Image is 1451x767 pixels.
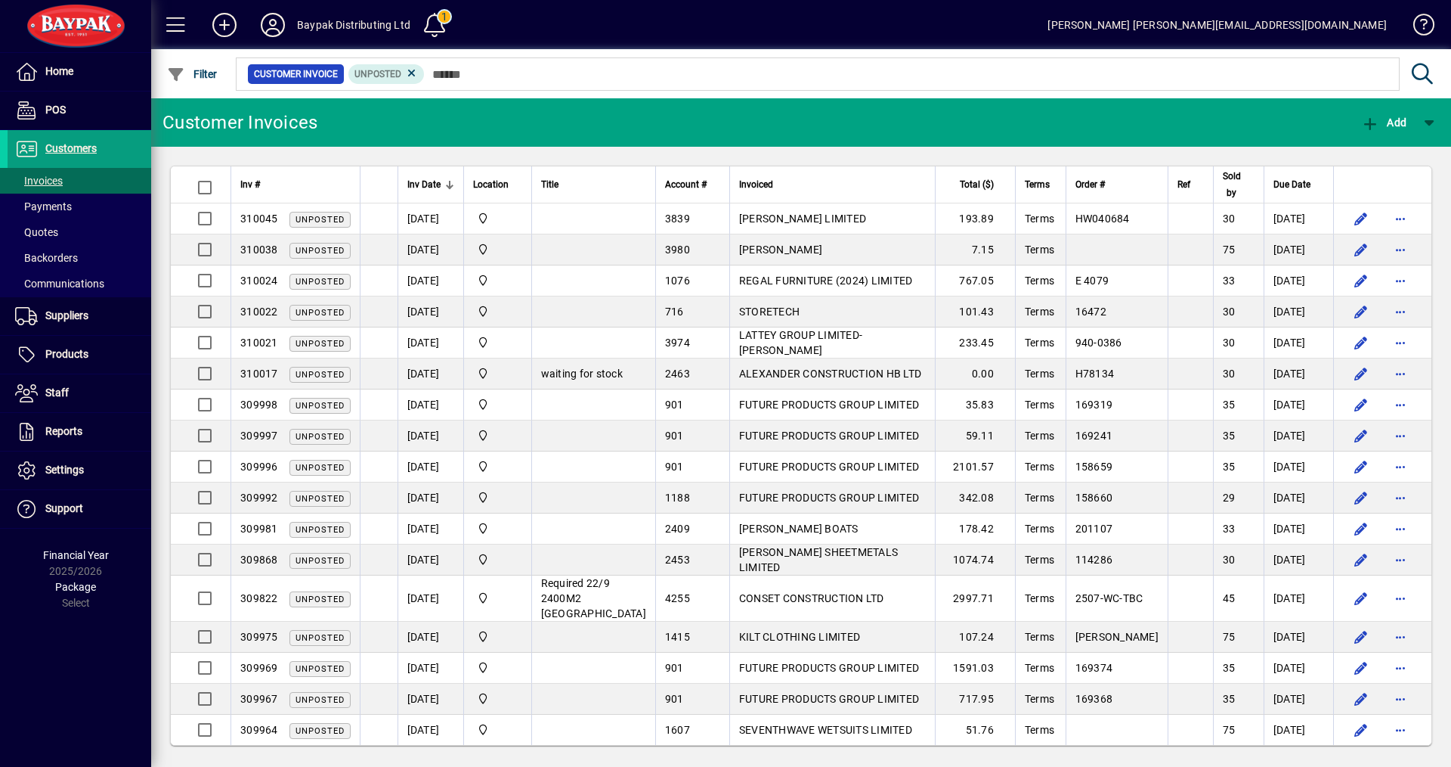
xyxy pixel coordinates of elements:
[473,427,522,444] span: Baypak - Onekawa
[1223,168,1255,201] div: Sold by
[240,176,260,193] span: Inv #
[1025,275,1054,287] span: Terms
[1223,724,1236,736] span: 75
[398,234,463,265] td: [DATE]
[45,104,66,116] span: POS
[1177,176,1190,193] span: Ref
[1264,545,1333,576] td: [DATE]
[473,458,522,475] span: Baypak - Onekawa
[935,715,1015,745] td: 51.76
[473,210,522,227] span: Baypak - Onekawa
[935,234,1015,265] td: 7.15
[295,277,345,287] span: Unposted
[45,348,88,360] span: Products
[240,213,278,225] span: 310045
[1223,337,1236,349] span: 30
[200,11,249,39] button: Add
[240,523,278,535] span: 309981
[407,176,454,193] div: Inv Date
[1388,300,1412,324] button: More options
[295,633,345,643] span: Unposted
[254,67,338,82] span: Customer Invoice
[8,92,151,129] a: POS
[8,490,151,528] a: Support
[1223,592,1236,604] span: 45
[1388,718,1412,742] button: More options
[15,252,78,264] span: Backorders
[739,631,860,643] span: KILT CLOTHING LIMITED
[1025,693,1054,705] span: Terms
[1349,625,1373,649] button: Edit
[1264,328,1333,359] td: [DATE]
[935,622,1015,653] td: 107.24
[398,203,463,234] td: [DATE]
[398,576,463,622] td: [DATE]
[398,622,463,653] td: [DATE]
[1264,234,1333,265] td: [DATE]
[1264,421,1333,452] td: [DATE]
[739,693,919,705] span: FUTURE PRODUCTS GROUP LIMITED
[665,554,690,566] span: 2453
[473,365,522,382] span: Baypak - Onekawa
[1388,486,1412,510] button: More options
[398,715,463,745] td: [DATE]
[1025,461,1054,473] span: Terms
[398,390,463,421] td: [DATE]
[1025,213,1054,225] span: Terms
[8,336,151,374] a: Products
[45,425,82,437] span: Reports
[354,69,401,79] span: Unposted
[1025,176,1050,193] span: Terms
[295,556,345,566] span: Unposted
[1388,393,1412,417] button: More options
[1349,656,1373,680] button: Edit
[1025,554,1054,566] span: Terms
[1025,399,1054,411] span: Terms
[665,523,690,535] span: 2409
[1349,486,1373,510] button: Edit
[665,176,707,193] span: Account #
[1075,523,1113,535] span: 201107
[1025,523,1054,535] span: Terms
[1388,206,1412,231] button: More options
[295,432,345,442] span: Unposted
[8,53,151,91] a: Home
[1388,548,1412,572] button: More options
[1273,176,1310,193] span: Due Date
[398,452,463,483] td: [DATE]
[739,213,866,225] span: [PERSON_NAME] LIMITED
[297,13,410,37] div: Baypak Distributing Ltd
[8,297,151,335] a: Suppliers
[935,576,1015,622] td: 2997.71
[398,545,463,576] td: [DATE]
[398,328,463,359] td: [DATE]
[473,396,522,413] span: Baypak - Onekawa
[240,592,278,604] span: 309822
[1349,548,1373,572] button: Edit
[1264,483,1333,514] td: [DATE]
[295,215,345,225] span: Unposted
[473,629,522,645] span: Baypak - Onekawa
[1223,554,1236,566] span: 30
[1075,492,1113,504] span: 158660
[1264,653,1333,684] td: [DATE]
[15,226,58,238] span: Quotes
[473,334,522,351] span: Baypak - Onekawa
[8,168,151,194] a: Invoices
[1388,586,1412,610] button: More options
[1349,586,1373,610] button: Edit
[1264,359,1333,390] td: [DATE]
[1223,168,1241,201] span: Sold by
[163,61,221,88] button: Filter
[665,275,690,287] span: 1076
[1264,576,1333,622] td: [DATE]
[473,551,522,568] span: Baypak - Onekawa
[295,726,345,736] span: Unposted
[665,306,684,318] span: 716
[240,176,351,193] div: Inv #
[398,483,463,514] td: [DATE]
[1075,176,1105,193] span: Order #
[1264,514,1333,545] td: [DATE]
[665,176,720,193] div: Account #
[45,65,73,77] span: Home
